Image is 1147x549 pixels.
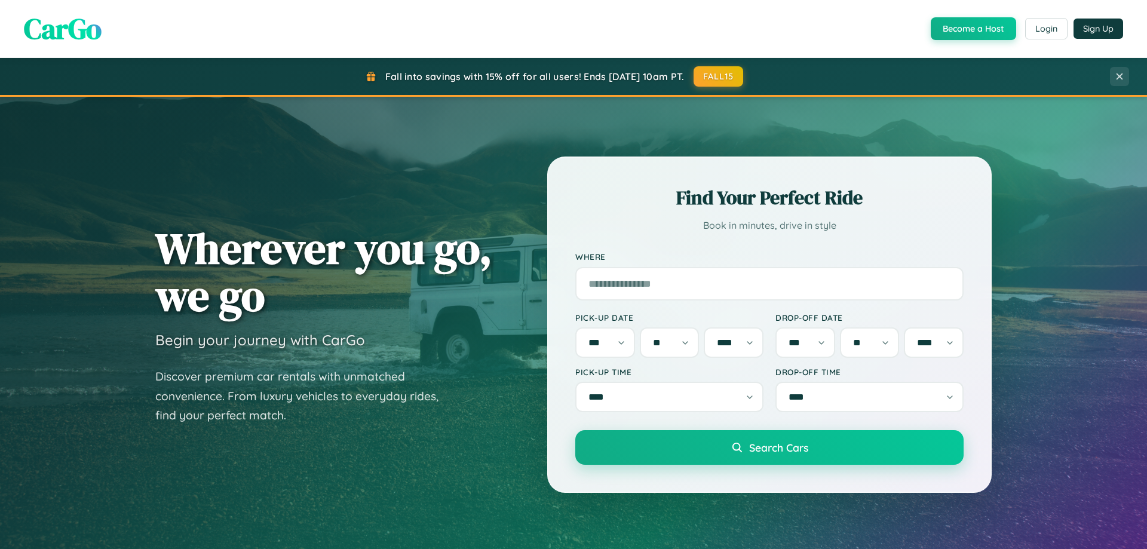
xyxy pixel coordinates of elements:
h1: Wherever you go, we go [155,225,492,319]
span: CarGo [24,9,102,48]
h3: Begin your journey with CarGo [155,331,365,349]
span: Fall into savings with 15% off for all users! Ends [DATE] 10am PT. [385,70,685,82]
p: Book in minutes, drive in style [575,217,964,234]
button: Sign Up [1074,19,1123,39]
label: Pick-up Time [575,367,763,377]
h2: Find Your Perfect Ride [575,185,964,211]
label: Drop-off Time [775,367,964,377]
label: Where [575,252,964,262]
label: Pick-up Date [575,312,763,323]
button: Become a Host [931,17,1016,40]
p: Discover premium car rentals with unmatched convenience. From luxury vehicles to everyday rides, ... [155,367,454,425]
label: Drop-off Date [775,312,964,323]
button: FALL15 [694,66,744,87]
button: Login [1025,18,1068,39]
span: Search Cars [749,441,808,454]
button: Search Cars [575,430,964,465]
